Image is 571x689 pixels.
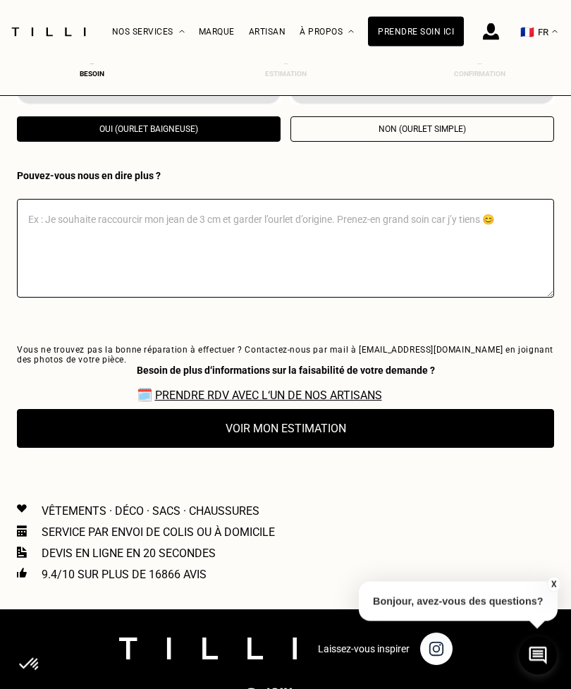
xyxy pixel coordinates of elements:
a: Artisan [249,27,286,37]
p: Vous ne trouvez pas la bonne réparation à effectuer ? Contactez-nous par mail à [EMAIL_ADDRESS][D... [17,346,554,365]
div: Estimation [257,70,314,78]
p: Service par envoi de colis ou à domicile [42,526,275,539]
div: Pouvez-vous nous en dire plus ? [17,171,554,182]
div: Besoin de plus d‘informations sur la faisabilité de votre demande ? [137,365,435,377]
p: Laissez-vous inspirer [318,644,410,655]
p: Non (ourlet simple) [298,125,546,135]
button: Non (ourlet simple) [290,117,554,142]
p: Vêtements · Déco · Sacs · Chaussures [42,505,259,518]
span: 🇫🇷 [520,25,534,39]
span: 🗓️ [137,388,435,403]
img: page instagram de Tilli une retoucherie à domicile [420,633,453,666]
img: Menu déroulant à propos [348,30,354,34]
img: Icon [17,505,27,513]
div: À propos [300,1,354,63]
a: Marque [199,27,235,37]
img: menu déroulant [552,30,558,34]
a: Prendre RDV avec l‘un de nos artisans [155,389,382,403]
button: 🇫🇷 FR [513,1,565,63]
a: Prendre soin ici [368,17,464,47]
div: Confirmation [451,70,508,78]
button: Oui (ourlet baigneuse) [17,117,281,142]
p: Oui (ourlet baigneuse) [25,125,273,135]
img: Icon [17,526,27,537]
img: Icon [17,568,27,578]
img: Icon [17,547,27,559]
img: logo Tilli [119,638,297,660]
div: Besoin [63,70,120,78]
img: Menu déroulant [179,30,185,34]
div: Nos services [112,1,185,63]
p: Bonjour, avez-vous des questions? [359,582,558,621]
img: icône connexion [483,23,499,40]
p: Devis en ligne en 20 secondes [42,547,216,561]
img: Logo du service de couturière Tilli [6,28,91,37]
button: Voir mon estimation [17,410,554,449]
p: 9.4/10 sur plus de 16866 avis [42,568,207,582]
button: X [546,577,560,592]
